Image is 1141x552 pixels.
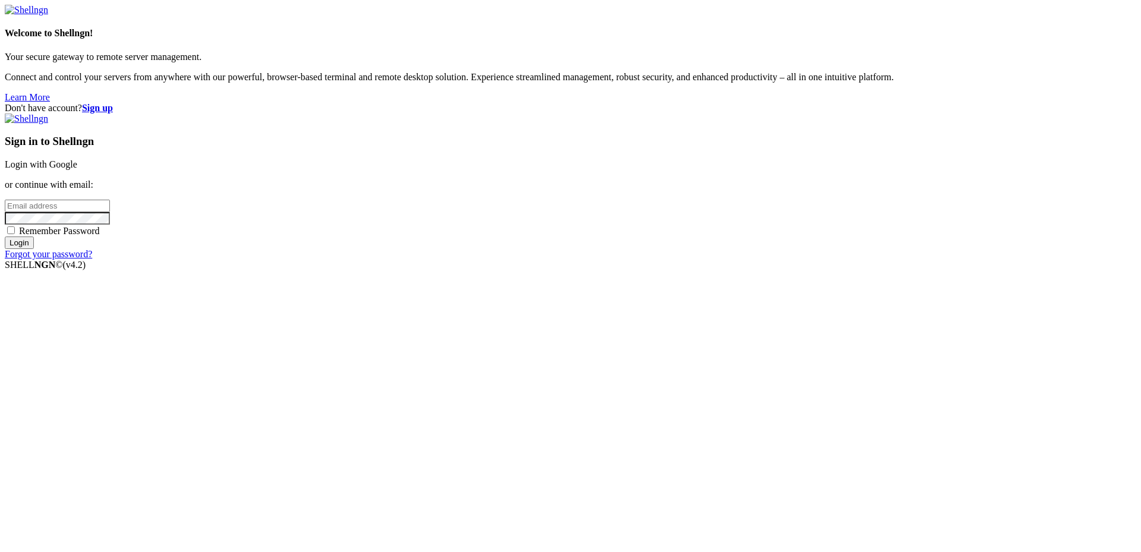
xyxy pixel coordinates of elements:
p: or continue with email: [5,179,1136,190]
a: Sign up [82,103,113,113]
div: Don't have account? [5,103,1136,113]
a: Forgot your password? [5,249,92,259]
p: Connect and control your servers from anywhere with our powerful, browser-based terminal and remo... [5,72,1136,83]
span: Remember Password [19,226,100,236]
a: Login with Google [5,159,77,169]
img: Shellngn [5,5,48,15]
input: Login [5,236,34,249]
p: Your secure gateway to remote server management. [5,52,1136,62]
span: 4.2.0 [63,260,86,270]
input: Email address [5,200,110,212]
img: Shellngn [5,113,48,124]
a: Learn More [5,92,50,102]
h3: Sign in to Shellngn [5,135,1136,148]
span: SHELL © [5,260,86,270]
b: NGN [34,260,56,270]
h4: Welcome to Shellngn! [5,28,1136,39]
input: Remember Password [7,226,15,234]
